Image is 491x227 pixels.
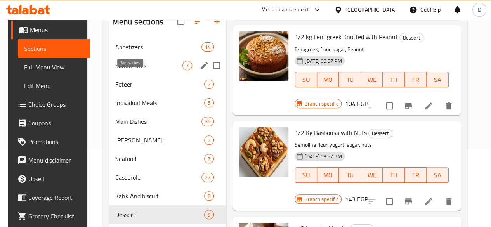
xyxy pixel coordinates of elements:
[11,188,90,207] a: Coverage Report
[383,167,405,183] button: TH
[298,74,314,85] span: SU
[339,72,361,87] button: TU
[381,193,397,210] span: Select to update
[109,205,226,224] div: Dessert9
[427,72,449,87] button: SA
[201,117,214,126] div: items
[320,170,336,181] span: MO
[182,61,192,70] div: items
[115,191,204,201] span: Kahk And biscuit
[11,170,90,188] a: Upsell
[295,72,317,87] button: SU
[295,45,449,54] p: fenugreek, flour, sugar, Peanut
[115,210,204,219] div: Dessert
[295,167,317,183] button: SU
[205,192,213,200] span: 8
[364,74,380,85] span: WE
[109,112,226,131] div: Main Dishes35
[383,72,405,87] button: TH
[28,211,84,221] span: Grocery Checklist
[430,170,446,181] span: SA
[204,210,214,219] div: items
[239,31,288,81] img: 1/2 kg Fenugreek Knotted with Peanut
[173,14,189,30] span: Select all sections
[205,99,213,107] span: 5
[204,98,214,107] div: items
[30,25,84,35] span: Menus
[28,118,84,128] span: Coupons
[301,196,341,203] span: Branch specific
[109,131,226,149] div: [PERSON_NAME]7
[115,135,204,145] div: Al Mahashi
[342,170,358,181] span: TU
[189,12,208,31] span: Sort sections
[18,39,90,58] a: Sections
[11,114,90,132] a: Coupons
[302,57,345,65] span: [DATE] 09:57 PM
[302,153,345,160] span: [DATE] 09:57 PM
[28,174,84,184] span: Upsell
[109,38,226,56] div: Appetizers14
[295,127,367,139] span: 1/2 Kg Basbousa with Nuts
[424,101,433,111] a: Edit menu item
[430,74,446,85] span: SA
[28,156,84,165] span: Menu disclaimer
[28,193,84,202] span: Coverage Report
[342,74,358,85] span: TU
[399,97,418,115] button: Branch-specific-item
[204,135,214,145] div: items
[386,170,402,181] span: TH
[345,98,368,109] h6: 104 EGP
[204,191,214,201] div: items
[112,16,163,28] h2: Menu sections
[295,31,398,43] span: 1/2 kg Fenugreek Knotted with Peanut
[204,80,214,89] div: items
[361,72,383,87] button: WE
[115,173,201,182] span: Casserole
[399,192,418,211] button: Branch-specific-item
[11,207,90,225] a: Grocery Checklist
[368,129,392,138] div: Dessert
[201,173,214,182] div: items
[427,167,449,183] button: SA
[115,154,204,163] span: Seafood
[202,118,213,125] span: 35
[24,44,84,53] span: Sections
[115,42,201,52] span: Appetizers
[115,61,182,70] span: Sandwiches
[24,62,84,72] span: Full Menu View
[109,149,226,168] div: Seafood7
[301,100,341,107] span: Branch specific
[11,132,90,151] a: Promotions
[205,81,213,88] span: 2
[18,58,90,76] a: Full Menu View
[439,97,458,115] button: delete
[198,60,210,71] button: edit
[24,81,84,90] span: Edit Menu
[317,72,339,87] button: MO
[205,137,213,144] span: 7
[109,56,226,75] div: Sandwiches7edit
[261,5,309,14] div: Menu-management
[183,62,192,69] span: 7
[405,167,427,183] button: FR
[400,33,423,42] span: Dessert
[11,151,90,170] a: Menu disclaimer
[115,80,204,89] span: Feteer
[115,98,204,107] span: Individual Meals
[381,98,397,114] span: Select to update
[345,5,397,14] div: [GEOGRAPHIC_DATA]
[28,137,84,146] span: Promotions
[201,42,214,52] div: items
[18,76,90,95] a: Edit Menu
[295,140,449,150] p: Semolina flour, yogurt, sugar, nuts
[109,168,226,187] div: Casserole27
[115,117,201,126] span: Main Dishes
[405,72,427,87] button: FR
[386,74,402,85] span: TH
